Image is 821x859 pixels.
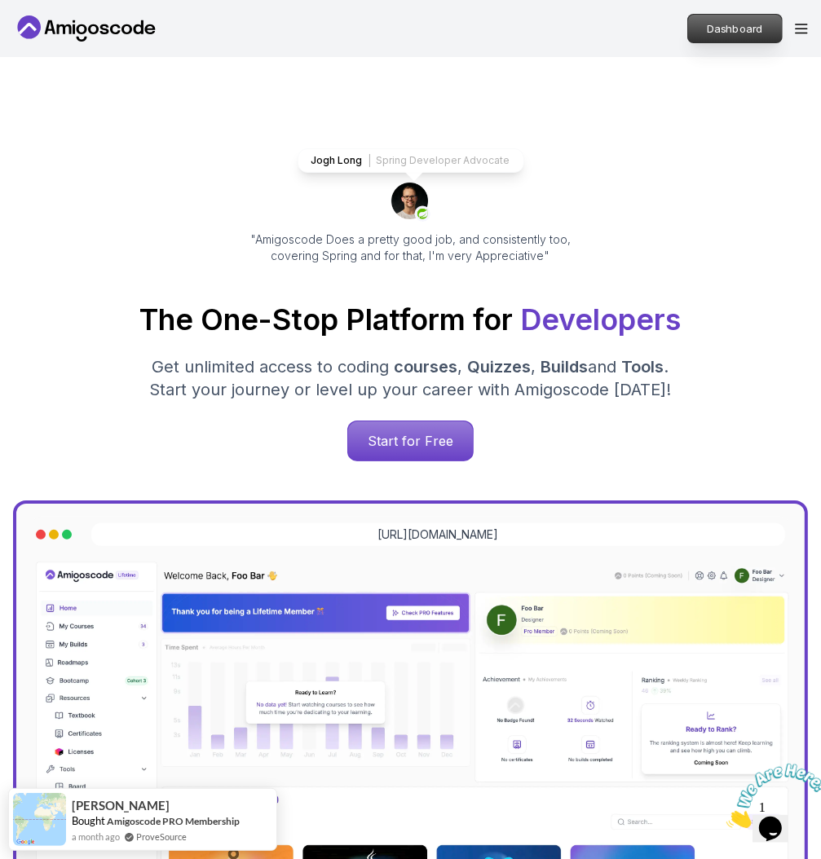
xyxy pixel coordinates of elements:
span: Bought [72,814,105,827]
p: Get unlimited access to coding , , and . Start your journey or level up your career with Amigosco... [137,355,685,401]
img: provesource social proof notification image [13,793,66,846]
span: courses [395,357,458,377]
p: "Amigoscode Does a pretty good job, and consistently too, covering Spring and for that, I'm very ... [228,231,594,264]
iframe: chat widget [720,757,821,835]
a: Dashboard [687,14,783,43]
span: Quizzes [468,357,532,377]
img: Chat attention grabber [7,7,108,71]
a: Start for Free [347,421,474,461]
a: Amigoscode PRO Membership [107,815,240,827]
span: Developers [521,302,682,337]
a: ProveSource [136,830,187,844]
span: 1 [7,7,13,20]
p: Start for Free [348,421,473,460]
a: [URL][DOMAIN_NAME] [378,526,499,543]
span: Builds [541,357,589,377]
p: Jogh Long [311,154,363,167]
span: a month ago [72,830,120,844]
img: josh long [391,183,430,222]
span: [PERSON_NAME] [72,799,170,813]
h1: The One-Stop Platform for [13,303,808,336]
p: Spring Developer Advocate [377,154,510,167]
span: Tools [622,357,664,377]
button: Open Menu [795,24,808,34]
p: Dashboard [688,15,782,42]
